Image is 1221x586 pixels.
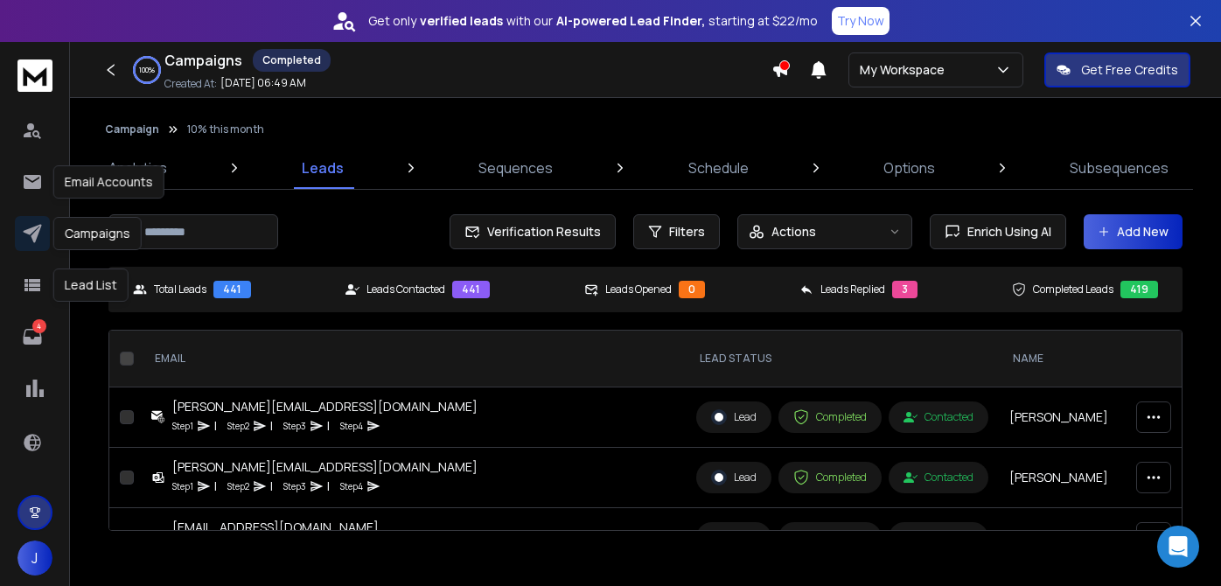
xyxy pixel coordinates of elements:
[98,147,178,189] a: Analytics
[340,417,363,435] p: Step 4
[883,157,935,178] p: Options
[1070,157,1169,178] p: Subsequences
[669,223,705,241] span: Filters
[340,478,363,495] p: Step 4
[960,223,1051,241] span: Enrich Using AI
[53,269,129,302] div: Lead List
[468,147,563,189] a: Sequences
[1120,281,1158,298] div: 419
[154,283,206,296] p: Total Leads
[270,478,273,495] p: |
[688,157,749,178] p: Schedule
[860,61,952,79] p: My Workspace
[327,417,330,435] p: |
[999,387,1220,448] td: [PERSON_NAME]
[302,157,344,178] p: Leads
[1084,214,1183,249] button: Add New
[17,541,52,576] button: J
[686,331,999,387] th: LEAD STATUS
[904,410,973,424] div: Contacted
[679,281,705,298] div: 0
[999,331,1220,387] th: NAME
[771,223,816,241] p: Actions
[1033,283,1113,296] p: Completed Leads
[837,12,884,30] p: Try Now
[105,122,159,136] button: Campaign
[930,214,1066,249] button: Enrich Using AI
[172,398,478,415] div: [PERSON_NAME][EMAIL_ADDRESS][DOMAIN_NAME]
[793,409,867,425] div: Completed
[1059,147,1179,189] a: Subsequences
[556,12,705,30] strong: AI-powered Lead Finder,
[633,214,720,249] button: Filters
[450,214,616,249] button: Verification Results
[253,49,331,72] div: Completed
[904,471,973,485] div: Contacted
[873,147,945,189] a: Options
[711,470,757,485] div: Lead
[227,417,249,435] p: Step 2
[32,319,46,333] p: 4
[366,283,445,296] p: Leads Contacted
[283,478,306,495] p: Step 3
[999,448,1220,508] td: [PERSON_NAME]
[420,12,503,30] strong: verified leads
[220,76,306,90] p: [DATE] 06:49 AM
[141,331,686,387] th: EMAIL
[172,417,193,435] p: Step 1
[108,157,167,178] p: Analytics
[478,157,553,178] p: Sequences
[172,458,478,476] div: [PERSON_NAME][EMAIL_ADDRESS][DOMAIN_NAME]
[227,478,249,495] p: Step 2
[164,50,242,71] h1: Campaigns
[327,478,330,495] p: |
[53,165,164,199] div: Email Accounts
[1081,61,1178,79] p: Get Free Credits
[832,7,890,35] button: Try Now
[214,417,217,435] p: |
[213,281,251,298] div: 441
[793,470,867,485] div: Completed
[291,147,354,189] a: Leads
[270,417,273,435] p: |
[283,417,306,435] p: Step 3
[368,12,818,30] p: Get only with our starting at $22/mo
[15,319,50,354] a: 4
[187,122,264,136] p: 10% this month
[892,281,917,298] div: 3
[480,223,601,241] span: Verification Results
[711,409,757,425] div: Lead
[605,283,672,296] p: Leads Opened
[214,478,217,495] p: |
[164,77,217,91] p: Created At:
[1157,526,1199,568] div: Open Intercom Messenger
[452,281,490,298] div: 441
[1044,52,1190,87] button: Get Free Credits
[999,508,1220,569] td: [PERSON_NAME]
[678,147,759,189] a: Schedule
[17,59,52,92] img: logo
[139,65,155,75] p: 100 %
[172,519,380,536] div: [EMAIL_ADDRESS][DOMAIN_NAME]
[172,478,193,495] p: Step 1
[820,283,885,296] p: Leads Replied
[53,217,142,250] div: Campaigns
